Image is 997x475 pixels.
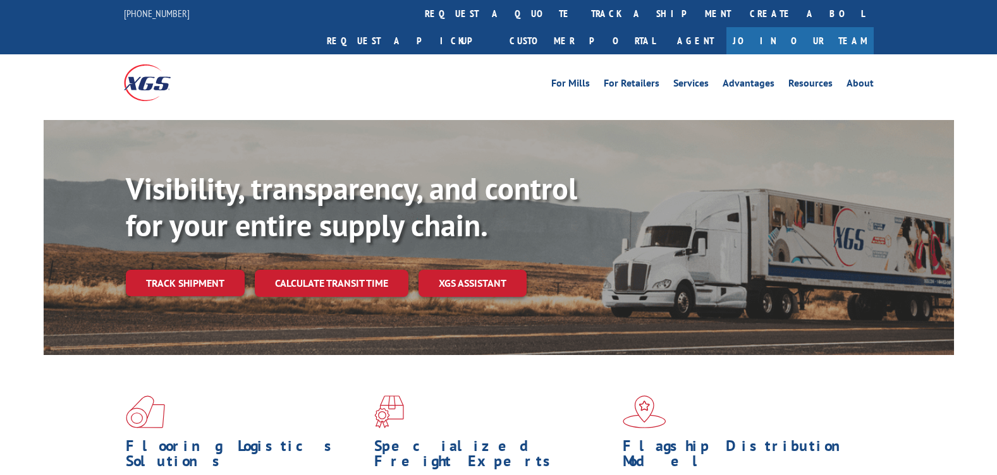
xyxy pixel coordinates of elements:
a: Agent [664,27,726,54]
a: Services [673,78,709,92]
a: Join Our Team [726,27,874,54]
a: Customer Portal [500,27,664,54]
img: xgs-icon-total-supply-chain-intelligence-red [126,395,165,428]
a: Track shipment [126,270,245,296]
img: xgs-icon-focused-on-flooring-red [374,395,404,428]
h1: Specialized Freight Experts [374,438,613,475]
h1: Flagship Distribution Model [623,438,862,475]
a: For Retailers [604,78,659,92]
a: [PHONE_NUMBER] [124,7,190,20]
h1: Flooring Logistics Solutions [126,438,365,475]
a: Resources [788,78,833,92]
a: About [847,78,874,92]
a: Calculate transit time [255,270,408,297]
a: For Mills [551,78,590,92]
a: Request a pickup [317,27,500,54]
a: XGS ASSISTANT [419,270,527,297]
img: xgs-icon-flagship-distribution-model-red [623,395,666,428]
a: Advantages [723,78,774,92]
b: Visibility, transparency, and control for your entire supply chain. [126,169,577,244]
